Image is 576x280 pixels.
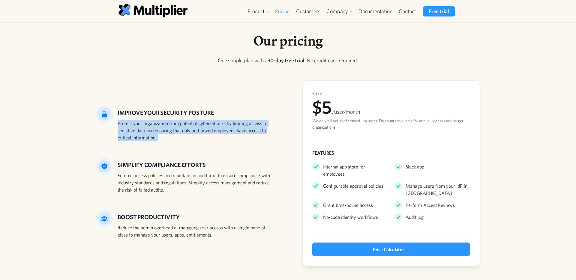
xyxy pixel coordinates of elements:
a: Pricing [272,6,293,16]
div: Internal app store for employees [323,163,388,177]
div: Perform Access Reviews [406,201,455,209]
div: We only bill you for licensed Jira users. Discounts available for annual licenses and larger orga... [312,118,470,130]
a: Contact [395,6,419,16]
a: Price Calculator → [312,243,470,256]
div: Configurable approval policies [323,182,383,189]
div: $5 [312,96,470,118]
div: Company [323,6,355,16]
div: Product [244,6,272,16]
strong: 30-day free trial [268,57,304,64]
div: Protect your organization from potential cyber-attacks by limiting access to sensitive data and e... [118,120,274,141]
p: ‍ [96,69,480,77]
div: From [312,90,470,96]
div: Company [326,8,348,15]
a: Documentation [355,6,395,16]
a: Free trial [423,6,455,16]
div: Grant time-bound access [323,201,373,209]
div: Manage users from your IdP in [GEOGRAPHIC_DATA] [406,182,470,197]
div: Product [247,8,265,15]
div: Enforce access policies and maintain an audit trail to ensure compliance with industry standards ... [118,172,274,193]
h5: BOOST PRODUCTIVITY [118,213,274,222]
div: Slack app [406,163,424,170]
div: Audit log [406,213,424,221]
a: Customers [293,6,323,16]
div: No-code identity workflows [323,213,378,221]
h1: Our pricing [96,32,480,49]
div: FEATURES [312,150,470,156]
h5: IMPROVE YOUR SECURITY POSTURE [118,108,274,117]
p: One simple plan with a . No credit card required. [96,56,480,64]
div: Price Calculator → [373,246,409,253]
div: Reduce the admin overhead of managing user access with a single pane of glass to manage your user... [118,224,274,238]
span: /user/month [332,109,360,115]
h5: Simplify compliance efforts [118,160,274,169]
